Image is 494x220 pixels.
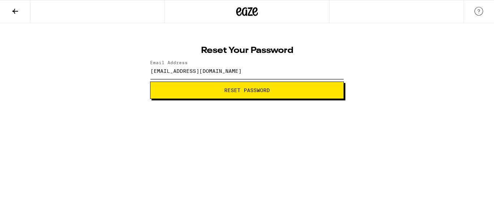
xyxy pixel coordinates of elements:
[150,46,344,55] h1: Reset Your Password
[224,88,270,93] span: Reset Password
[150,60,188,65] label: Email Address
[150,82,344,99] button: Reset Password
[4,5,52,11] span: Hi. Need any help?
[150,63,344,79] input: Email Address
